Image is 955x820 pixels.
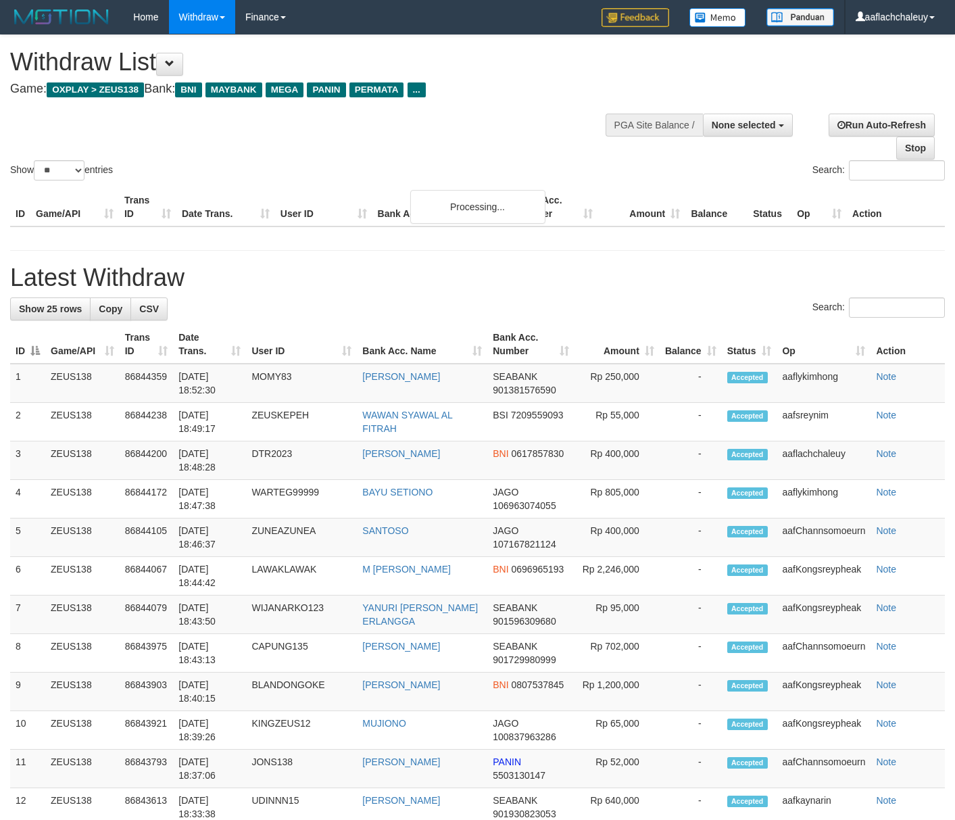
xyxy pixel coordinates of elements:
[602,8,669,27] img: Feedback.jpg
[307,82,345,97] span: PANIN
[120,480,174,518] td: 86844172
[34,160,84,180] select: Showentries
[10,188,30,226] th: ID
[847,188,945,226] th: Action
[727,603,768,614] span: Accepted
[660,441,722,480] td: -
[246,557,357,596] td: LAWAKLAWAK
[574,403,660,441] td: Rp 55,000
[660,711,722,750] td: -
[120,364,174,403] td: 86844359
[574,711,660,750] td: Rp 65,000
[606,114,703,137] div: PGA Site Balance /
[45,325,120,364] th: Game/API: activate to sort column ascending
[777,325,871,364] th: Op: activate to sort column ascending
[173,711,246,750] td: [DATE] 18:39:26
[30,188,119,226] th: Game/API
[246,441,357,480] td: DTR2023
[876,410,896,420] a: Note
[45,403,120,441] td: ZEUS138
[876,756,896,767] a: Note
[90,297,131,320] a: Copy
[362,795,440,806] a: [PERSON_NAME]
[45,441,120,480] td: ZEUS138
[876,718,896,729] a: Note
[493,795,537,806] span: SEABANK
[574,634,660,673] td: Rp 702,000
[173,673,246,711] td: [DATE] 18:40:15
[727,410,768,422] span: Accepted
[712,120,776,130] span: None selected
[362,564,451,575] a: M [PERSON_NAME]
[727,564,768,576] span: Accepted
[246,518,357,557] td: ZUNEAZUNEA
[410,190,545,224] div: Processing...
[120,403,174,441] td: 86844238
[660,634,722,673] td: -
[173,364,246,403] td: [DATE] 18:52:30
[372,188,512,226] th: Bank Acc. Name
[876,795,896,806] a: Note
[19,304,82,314] span: Show 25 rows
[777,634,871,673] td: aafChannsomoeurn
[362,525,408,536] a: SANTOSO
[246,711,357,750] td: KINGZEUS12
[45,711,120,750] td: ZEUS138
[876,602,896,613] a: Note
[47,82,144,97] span: OXPLAY > ZEUS138
[10,441,45,480] td: 3
[660,325,722,364] th: Balance: activate to sort column ascending
[173,596,246,634] td: [DATE] 18:43:50
[493,679,508,690] span: BNI
[660,557,722,596] td: -
[10,557,45,596] td: 6
[10,7,113,27] img: MOTION_logo.png
[871,325,945,364] th: Action
[777,557,871,596] td: aafKongsreypheak
[876,371,896,382] a: Note
[45,480,120,518] td: ZEUS138
[493,602,537,613] span: SEABANK
[493,539,556,550] span: Copy 107167821124 to clipboard
[10,596,45,634] td: 7
[685,188,748,226] th: Balance
[876,525,896,536] a: Note
[511,679,564,690] span: Copy 0807537845 to clipboard
[722,325,777,364] th: Status: activate to sort column ascending
[275,188,372,226] th: User ID
[362,641,440,652] a: [PERSON_NAME]
[493,385,556,395] span: Copy 901381576590 to clipboard
[362,487,433,498] a: BAYU SETIONO
[120,673,174,711] td: 86843903
[246,403,357,441] td: ZEUSKEPEH
[703,114,793,137] button: None selected
[493,564,508,575] span: BNI
[362,679,440,690] a: [PERSON_NAME]
[120,325,174,364] th: Trans ID: activate to sort column ascending
[777,480,871,518] td: aaflykimhong
[10,160,113,180] label: Show entries
[246,364,357,403] td: MOMY83
[876,641,896,652] a: Note
[766,8,834,26] img: panduan.png
[173,518,246,557] td: [DATE] 18:46:37
[727,680,768,692] span: Accepted
[493,770,545,781] span: Copy 5503130147 to clipboard
[896,137,935,160] a: Stop
[574,325,660,364] th: Amount: activate to sort column ascending
[849,160,945,180] input: Search:
[493,641,537,652] span: SEABANK
[120,596,174,634] td: 86844079
[362,602,478,627] a: YANURI [PERSON_NAME] ERLANGGA
[660,596,722,634] td: -
[10,364,45,403] td: 1
[45,750,120,788] td: ZEUS138
[349,82,404,97] span: PERMATA
[660,403,722,441] td: -
[408,82,426,97] span: ...
[777,364,871,403] td: aaflykimhong
[246,673,357,711] td: BLANDONGOKE
[10,264,945,291] h1: Latest Withdraw
[777,403,871,441] td: aafsreynim
[10,49,623,76] h1: Withdraw List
